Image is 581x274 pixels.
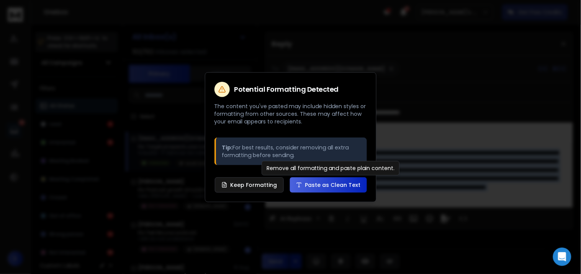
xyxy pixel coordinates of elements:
[215,177,284,193] button: Keep Formatting
[262,161,399,175] div: Remove all formatting and paste plain content.
[553,248,571,266] div: Open Intercom Messenger
[222,144,233,151] strong: Tip:
[290,177,367,193] button: Paste as Clean Text
[214,102,367,125] p: The content you've pasted may include hidden styles or formatting from other sources. These may a...
[222,144,361,159] p: For best results, consider removing all extra formatting before sending.
[234,86,339,93] h2: Potential Formatting Detected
